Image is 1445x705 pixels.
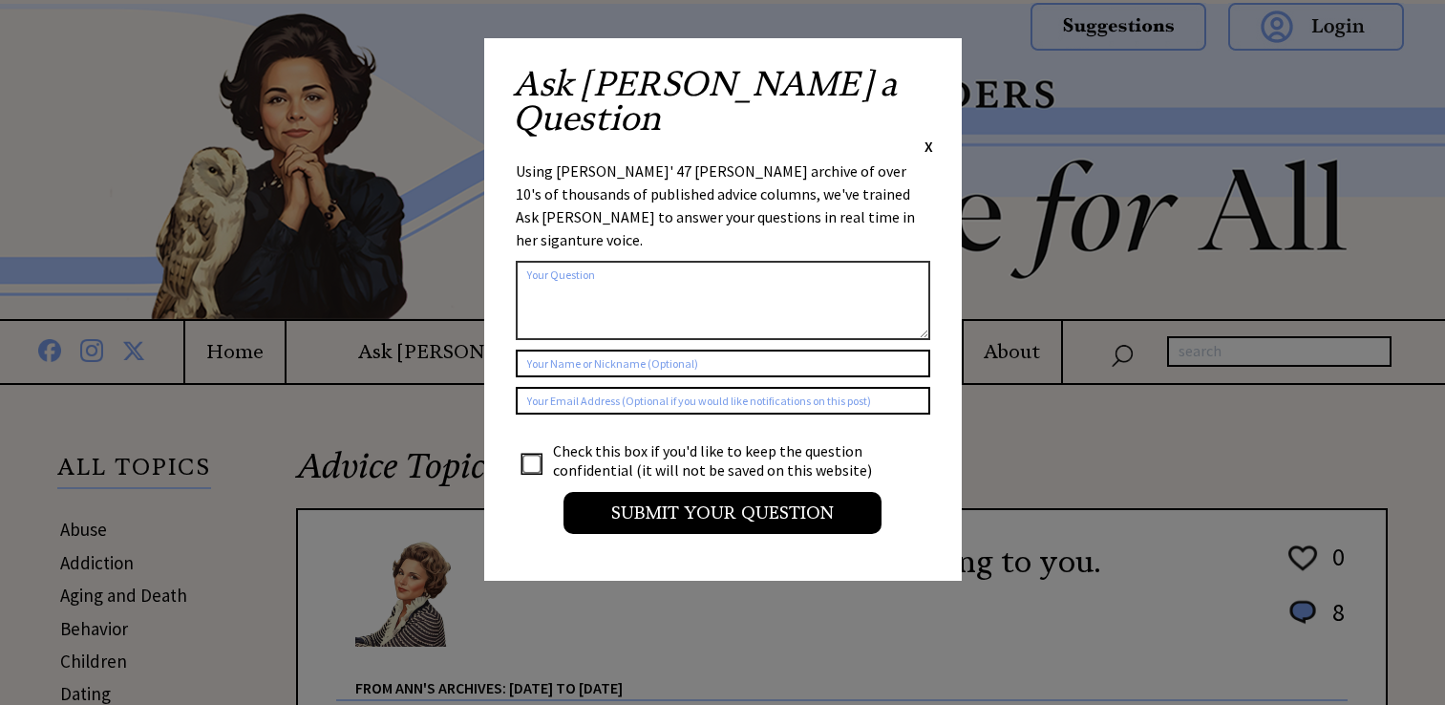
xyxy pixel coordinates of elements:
td: Check this box if you'd like to keep the question confidential (it will not be saved on this webs... [552,440,890,481]
input: Your Name or Nickname (Optional) [516,350,930,377]
div: Using [PERSON_NAME]' 47 [PERSON_NAME] archive of over 10's of thousands of published advice colum... [516,160,930,251]
input: Your Email Address (Optional if you would like notifications on this post) [516,387,930,415]
span: X [924,137,933,156]
input: Submit your Question [563,492,882,534]
h2: Ask [PERSON_NAME] a Question [513,67,933,136]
